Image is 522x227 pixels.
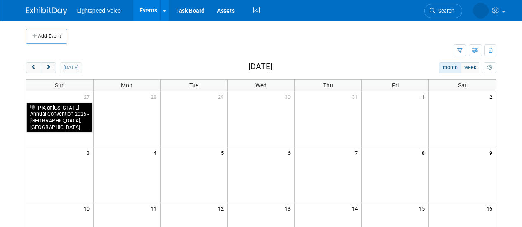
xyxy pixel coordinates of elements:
span: Wed [255,82,267,89]
span: 31 [351,91,361,102]
h2: [DATE] [248,62,272,71]
a: PIA of [US_STATE] Annual Convention 2025 - [GEOGRAPHIC_DATA], [GEOGRAPHIC_DATA] [26,103,92,133]
span: 6 [287,147,294,158]
button: myCustomButton [484,62,496,73]
span: 14 [351,203,361,213]
button: Add Event [26,29,67,44]
span: 28 [150,91,160,102]
span: 4 [153,147,160,158]
span: 11 [150,203,160,213]
span: Mon [121,82,132,89]
span: 2 [489,91,496,102]
img: Alexis Snowbarger [473,3,489,19]
span: 29 [217,91,227,102]
span: 12 [217,203,227,213]
a: Search [424,4,462,18]
span: 1 [421,91,428,102]
span: 13 [284,203,294,213]
span: Lightspeed Voice [77,7,121,14]
span: 7 [354,147,361,158]
span: Sat [458,82,467,89]
span: Thu [323,82,333,89]
span: 8 [421,147,428,158]
button: month [439,62,461,73]
span: Search [435,8,454,14]
button: [DATE] [60,62,82,73]
i: Personalize Calendar [487,65,493,70]
img: ExhibitDay [26,7,67,15]
span: 10 [83,203,93,213]
button: next [41,62,56,73]
span: 5 [220,147,227,158]
span: Fri [392,82,399,89]
span: 27 [83,91,93,102]
span: 9 [489,147,496,158]
span: 15 [418,203,428,213]
span: 16 [486,203,496,213]
button: prev [26,62,41,73]
span: Sun [55,82,65,89]
button: week [461,62,479,73]
span: 30 [284,91,294,102]
span: 3 [86,147,93,158]
span: Tue [189,82,198,89]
